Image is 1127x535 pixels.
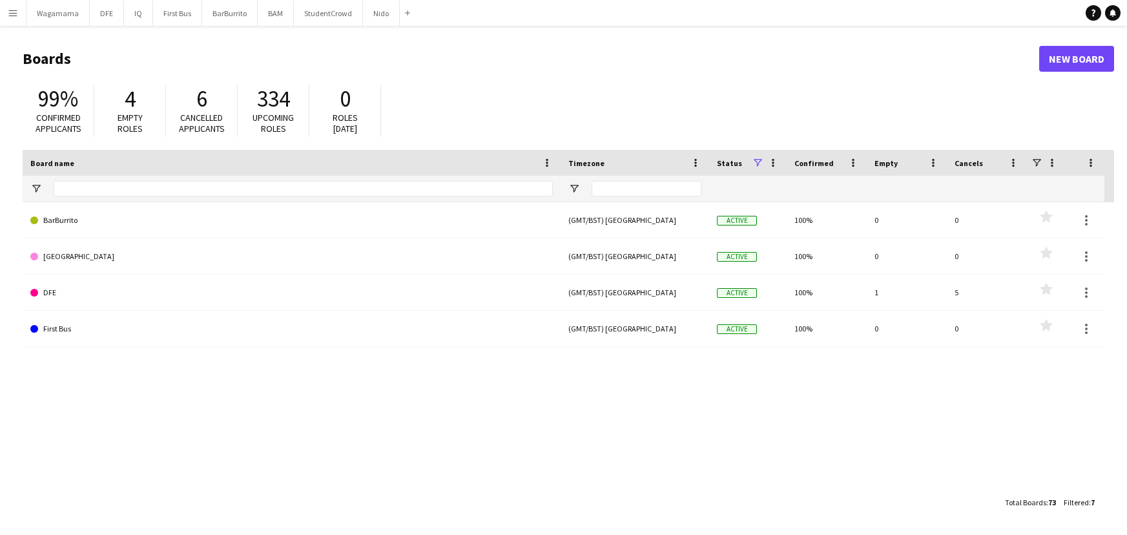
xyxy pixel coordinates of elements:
div: 0% [787,419,867,455]
span: 99% [38,85,78,113]
span: Active [717,288,757,298]
div: 100% [787,238,867,274]
div: 100% [787,202,867,238]
button: StudentCrowd [294,1,363,26]
span: Active [717,324,757,334]
button: BAM [258,1,294,26]
button: Open Filter Menu [30,183,42,194]
button: Open Filter Menu [568,183,580,194]
div: 0 [947,456,1027,491]
div: 0 [867,456,947,491]
span: 334 [257,85,290,113]
span: Board name [30,158,74,168]
div: (GMT/BST) [GEOGRAPHIC_DATA] [561,275,709,310]
input: Board name Filter Input [54,181,553,196]
span: Confirmed applicants [36,112,81,134]
div: : [1064,490,1095,515]
button: BarBurrito [202,1,258,26]
div: : [1005,490,1056,515]
span: Cancelled applicants [179,112,225,134]
span: 7 [1091,498,1095,507]
span: Filtered [1064,498,1089,507]
span: Cancels [955,158,983,168]
div: 100% [787,275,867,310]
span: Total Boards [1005,498,1046,507]
div: 0 [867,202,947,238]
div: (GMT/BST) [GEOGRAPHIC_DATA] [561,419,709,455]
div: 0 [867,419,947,455]
div: 0 [867,311,947,346]
h1: Boards [23,49,1039,68]
div: 0 [947,238,1027,274]
span: Confirmed [794,158,834,168]
div: 0% [787,456,867,491]
span: 6 [196,85,207,113]
div: 0 [867,238,947,274]
span: 0 [340,85,351,113]
div: (GMT/BST) [GEOGRAPHIC_DATA] [561,311,709,346]
a: New Board [1039,46,1114,72]
div: 1 [867,275,947,310]
div: (GMT/BST) [GEOGRAPHIC_DATA] [561,238,709,274]
span: 4 [125,85,136,113]
span: Timezone [568,158,605,168]
button: Nido [363,1,400,26]
span: Status [717,158,742,168]
span: Empty roles [118,112,143,134]
a: Care Packages Delivery [30,456,553,492]
div: 0 [947,311,1027,346]
button: DFE [90,1,124,26]
button: IQ [124,1,153,26]
span: Roles [DATE] [333,112,358,134]
span: Archived [717,469,757,479]
div: 0 [947,202,1027,238]
span: Active [717,252,757,262]
span: Active [717,216,757,226]
div: (GMT/BST) [GEOGRAPHIC_DATA] [561,202,709,238]
span: Archived [717,433,757,443]
div: (GMT/BST) [GEOGRAPHIC_DATA] [561,456,709,491]
button: First Bus [153,1,202,26]
span: 73 [1048,498,1056,507]
a: DFE [30,275,553,311]
div: 5 [947,275,1027,310]
a: [GEOGRAPHIC_DATA] [30,238,553,275]
span: Upcoming roles [253,112,294,134]
input: Timezone Filter Input [592,181,701,196]
span: Empty [874,158,898,168]
div: 100% [787,311,867,346]
button: Wagamama [26,1,90,26]
a: BarBurrito [30,202,553,238]
a: Canvas / Chapter [30,419,553,456]
a: First Bus [30,311,553,347]
div: 0 [947,419,1027,455]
